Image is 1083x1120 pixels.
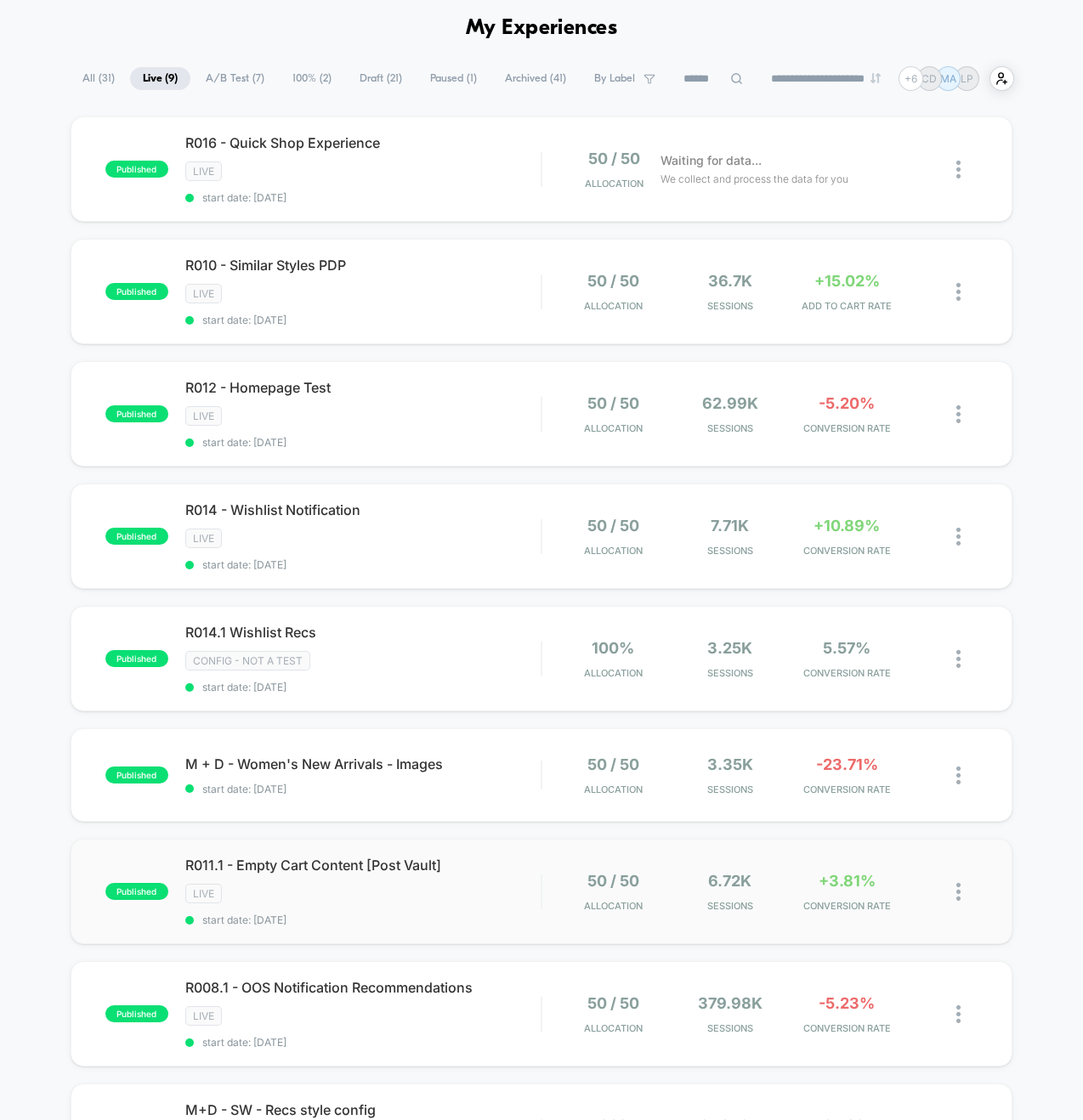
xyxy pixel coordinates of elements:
span: R016 - Quick Shop Experience [185,134,541,151]
p: CD [921,72,937,85]
span: Sessions [676,900,784,912]
span: CONVERSION RATE [793,1022,901,1034]
span: 50 / 50 [587,994,639,1012]
img: close [956,161,961,178]
span: start date: [DATE] [185,436,541,449]
span: +10.89% [814,517,880,535]
span: 100% [592,639,634,657]
span: Sessions [676,667,784,679]
img: close [956,1005,961,1023]
span: start date: [DATE] [185,558,541,571]
p: LP [961,72,973,85]
span: 379.98k [698,994,763,1012]
span: Allocation [585,178,644,189]
span: Allocation [584,545,643,557]
span: Paused ( 1 ) [417,67,490,90]
span: ADD TO CART RATE [793,300,901,312]
span: R011.1 - Empty Cart Content [Post Vault] [185,857,541,874]
img: close [956,283,961,301]
span: 62.99k [702,394,758,412]
span: R008.1 - OOS Notification Recommendations [185,979,541,996]
span: CONFIG - NOT A TEST [185,651,310,670]
h1: My Experiences [466,16,618,41]
img: close [956,405,961,423]
span: -5.23% [819,994,875,1012]
span: R012 - Homepage Test [185,379,541,396]
span: 3.35k [707,755,753,773]
span: R014 - Wishlist Notification [185,501,541,518]
span: LIVE [185,161,222,181]
span: start date: [DATE] [185,783,541,795]
span: R014.1 Wishlist Recs [185,624,541,641]
span: start date: [DATE] [185,914,541,926]
span: +15.02% [814,272,880,290]
span: Live ( 9 ) [130,67,190,90]
span: We collect and process the data for you [661,171,848,187]
span: start date: [DATE] [185,681,541,693]
span: 6.72k [708,872,751,890]
span: M + D - Women's New Arrivals - Images [185,755,541,772]
span: CONVERSION RATE [793,783,901,795]
span: 7.71k [711,517,749,535]
div: + 6 [899,66,923,91]
span: published [105,283,168,300]
span: Sessions [676,545,784,557]
span: published [105,650,168,667]
span: Allocation [584,300,643,312]
span: start date: [DATE] [185,314,541,326]
span: -5.20% [819,394,875,412]
span: LIVE [185,284,222,303]
span: Allocation [584,1022,643,1034]
span: published [105,883,168,900]
span: LIVE [185,884,222,903]
span: 3.25k [707,639,752,657]
span: All ( 31 ) [70,67,128,90]
span: published [105,528,168,545]
span: published [105,161,168,178]
span: Allocation [584,900,643,912]
span: Draft ( 21 ) [347,67,415,90]
span: Allocation [584,783,643,795]
span: A/B Test ( 7 ) [193,67,277,90]
img: close [956,528,961,546]
span: LIVE [185,1006,222,1026]
span: Sessions [676,300,784,312]
span: By Label [594,72,635,85]
span: 50 / 50 [588,150,640,167]
span: CONVERSION RATE [793,900,901,912]
span: R010 - Similar Styles PDP [185,257,541,274]
span: published [105,766,168,783]
span: 5.57% [823,639,870,657]
span: start date: [DATE] [185,1036,541,1049]
span: 50 / 50 [587,517,639,535]
span: Allocation [584,667,643,679]
span: Sessions [676,783,784,795]
span: published [105,405,168,422]
span: 50 / 50 [587,394,639,412]
img: close [956,766,961,784]
span: Waiting for data... [661,151,762,170]
span: 50 / 50 [587,755,639,773]
span: 50 / 50 [587,872,639,890]
span: -23.71% [816,755,878,773]
span: M+D - SW - Recs style config [185,1101,541,1118]
span: 100% ( 2 ) [280,67,344,90]
img: end [870,73,881,83]
span: Allocation [584,422,643,434]
img: close [956,883,961,901]
span: 36.7k [708,272,752,290]
span: Sessions [676,422,784,434]
span: LIVE [185,529,222,548]
span: CONVERSION RATE [793,667,901,679]
p: MA [940,72,956,85]
span: LIVE [185,406,222,426]
span: CONVERSION RATE [793,545,901,557]
span: +3.81% [819,872,876,890]
span: published [105,1005,168,1022]
span: Sessions [676,1022,784,1034]
img: close [956,650,961,668]
span: 50 / 50 [587,272,639,290]
span: Archived ( 41 ) [492,67,579,90]
span: start date: [DATE] [185,191,541,204]
span: CONVERSION RATE [793,422,901,434]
